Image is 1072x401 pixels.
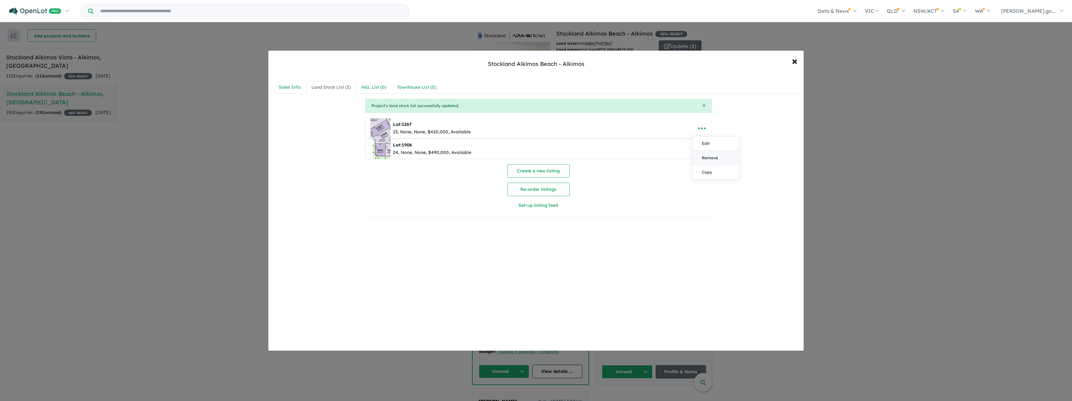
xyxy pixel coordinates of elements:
[9,7,61,15] img: Openlot PRO Logo White
[393,128,471,136] div: 23, None, None, $420,000, Available
[397,84,436,91] div: Townhouse List ( 0 )
[393,142,412,148] b: Lot:
[311,84,351,91] div: Land Stock List ( 2 )
[507,164,570,178] button: Create a new listing
[1001,8,1055,14] span: [PERSON_NAME].go...
[702,102,706,108] button: Close
[370,118,390,138] img: Stockland%20Alkimos%20Beach%20-%20Alkimos%20-%20Lot%201267___1754210060.jpg
[365,99,712,113] div: Project's land stock list successfully updated.
[393,149,471,156] div: 24, None, None, $490,000, Available
[279,84,301,91] div: Sales Info
[393,121,412,127] b: Lot:
[702,101,706,109] span: ×
[692,165,739,179] a: Copy
[402,142,412,148] span: 1906
[792,54,797,67] span: ×
[692,136,739,151] a: Edit
[488,60,584,68] div: Stockland Alkimos Beach - Alkimos
[370,139,390,159] img: Stockland%20Alkimos%20Beach%20-%20Alkimos%20-%20Lot%201906___1755925907.jpg
[452,199,625,212] button: Set-up listing feed
[507,183,570,196] button: Re-order listings
[95,4,408,18] input: Try estate name, suburb, builder or developer
[402,121,412,127] span: 1267
[361,84,386,91] div: H&L List ( 0 )
[692,151,739,165] a: Remove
